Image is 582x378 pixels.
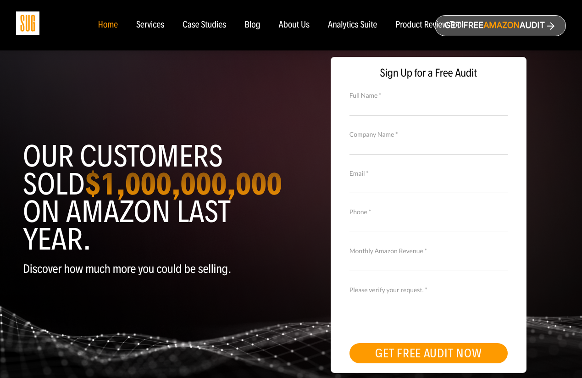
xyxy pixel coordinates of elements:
a: Blog [244,20,261,30]
label: Monthly Amazon Revenue * [349,246,508,256]
input: Company Name * [349,138,508,154]
a: Product Review Tool [395,20,463,30]
input: Email * [349,177,508,193]
input: Full Name * [349,99,508,115]
input: Contact Number * [349,216,508,232]
a: About Us [279,20,310,30]
a: Home [98,20,117,30]
img: Sug [16,11,39,35]
span: Sign Up for a Free Audit [340,67,517,80]
label: Company Name * [349,129,508,139]
iframe: reCAPTCHA [349,294,489,329]
label: Email * [349,168,508,178]
label: Phone * [349,207,508,217]
label: Full Name * [349,90,508,100]
a: Case Studies [183,20,226,30]
a: Get freeAmazonAudit [435,15,566,36]
label: Please verify your request. * [349,285,508,295]
button: GET FREE AUDIT NOW [349,343,508,363]
input: Monthly Amazon Revenue * [349,255,508,271]
a: Analytics Suite [328,20,377,30]
span: Amazon [483,21,520,30]
strong: $1,000,000,000 [85,165,282,203]
h1: Our customers sold on Amazon last year. [23,143,284,253]
a: Services [136,20,164,30]
p: Discover how much more you could be selling. [23,262,284,276]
